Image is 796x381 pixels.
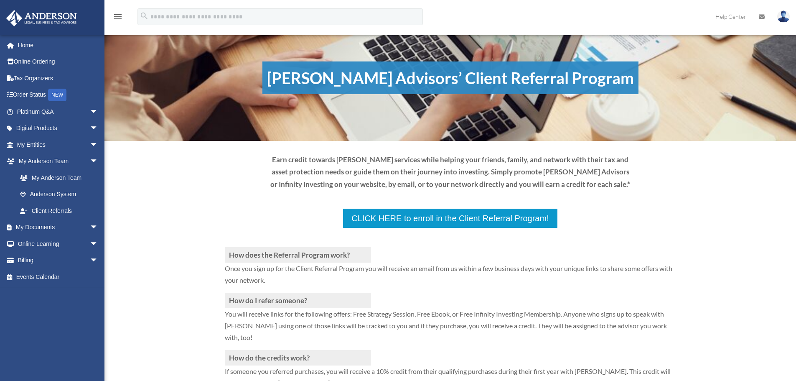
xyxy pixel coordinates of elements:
a: menu [113,15,123,22]
a: Events Calendar [6,268,111,285]
a: Online Ordering [6,54,111,70]
img: Anderson Advisors Platinum Portal [4,10,79,26]
p: Earn credit towards [PERSON_NAME] services while helping your friends, family, and network with t... [270,153,631,191]
span: arrow_drop_down [90,235,107,253]
div: NEW [48,89,66,101]
a: Home [6,37,111,54]
a: Digital Productsarrow_drop_down [6,120,111,137]
a: My Anderson Team [12,169,111,186]
span: arrow_drop_down [90,103,107,120]
i: search [140,11,149,20]
a: Billingarrow_drop_down [6,252,111,269]
h1: [PERSON_NAME] Advisors’ Client Referral Program [262,61,638,94]
a: My Anderson Teamarrow_drop_down [6,153,111,170]
h3: How do the credits work? [225,350,371,366]
p: You will receive links for the following offers: Free Strategy Session, Free Ebook, or Free Infin... [225,308,676,350]
a: My Documentsarrow_drop_down [6,219,111,236]
a: Platinum Q&Aarrow_drop_down [6,103,111,120]
p: Once you sign up for the Client Referral Program you will receive an email from us within a few b... [225,263,676,293]
a: CLICK HERE to enroll in the Client Referral Program! [342,208,558,229]
a: Online Learningarrow_drop_down [6,235,111,252]
h3: How does the Referral Program work? [225,247,371,263]
a: Order StatusNEW [6,87,111,104]
h3: How do I refer someone? [225,293,371,308]
a: Client Referrals [12,202,107,219]
a: Anderson System [12,186,111,203]
span: arrow_drop_down [90,136,107,153]
a: Tax Organizers [6,70,111,87]
span: arrow_drop_down [90,252,107,269]
span: arrow_drop_down [90,120,107,137]
img: User Pic [777,10,790,23]
span: arrow_drop_down [90,153,107,170]
span: arrow_drop_down [90,219,107,236]
i: menu [113,12,123,22]
a: My Entitiesarrow_drop_down [6,136,111,153]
